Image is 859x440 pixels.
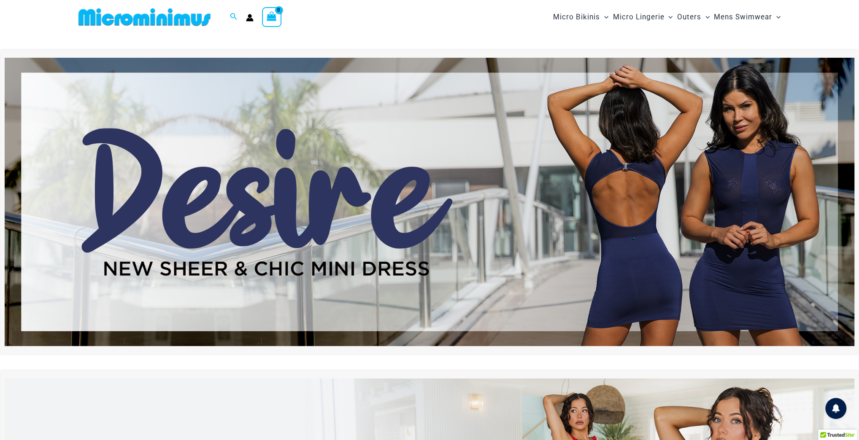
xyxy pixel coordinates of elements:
span: Menu Toggle [772,6,781,28]
span: Menu Toggle [664,6,673,28]
a: View Shopping Cart, empty [262,7,281,27]
a: Micro BikinisMenu ToggleMenu Toggle [551,4,610,30]
nav: Site Navigation [550,3,784,31]
span: Micro Bikinis [553,6,600,28]
a: Mens SwimwearMenu ToggleMenu Toggle [712,4,783,30]
span: Outers [677,6,701,28]
a: OutersMenu ToggleMenu Toggle [675,4,712,30]
span: Mens Swimwear [714,6,772,28]
img: Desire me Navy Dress [5,58,854,346]
span: Menu Toggle [600,6,608,28]
a: Account icon link [246,14,254,21]
img: MM SHOP LOGO FLAT [75,8,214,27]
span: Menu Toggle [701,6,710,28]
a: Micro LingerieMenu ToggleMenu Toggle [610,4,675,30]
a: Search icon link [230,12,238,22]
span: Micro Lingerie [613,6,664,28]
